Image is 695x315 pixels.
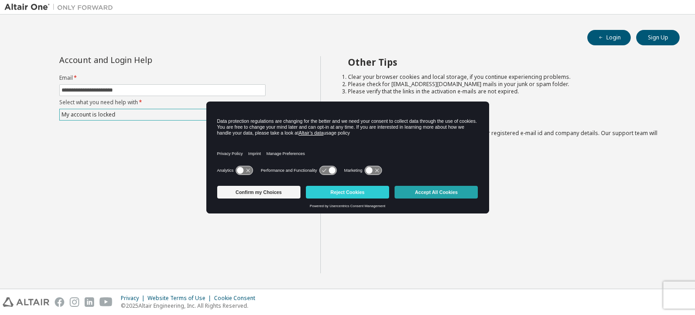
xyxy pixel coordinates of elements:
[100,297,113,307] img: youtube.svg
[348,81,664,88] li: Please check for [EMAIL_ADDRESS][DOMAIN_NAME] mails in your junk or spam folder.
[55,297,64,307] img: facebook.svg
[59,56,224,63] div: Account and Login Help
[60,109,265,120] div: My account is locked
[348,112,664,124] h2: Not sure how to login?
[59,74,266,82] label: Email
[59,99,266,106] label: Select what you need help with
[348,88,664,95] li: Please verify that the links in the activation e-mails are not expired.
[3,297,49,307] img: altair_logo.svg
[5,3,118,12] img: Altair One
[121,295,148,302] div: Privacy
[60,110,117,120] div: My account is locked
[148,295,214,302] div: Website Terms of Use
[121,302,261,310] p: © 2025 Altair Engineering, Inc. All Rights Reserved.
[214,295,261,302] div: Cookie Consent
[587,30,631,45] button: Login
[348,56,664,68] h2: Other Tips
[348,129,657,144] span: with a brief description of the problem, your registered e-mail id and company details. Our suppo...
[70,297,79,307] img: instagram.svg
[348,73,664,81] li: Clear your browser cookies and local storage, if you continue experiencing problems.
[636,30,680,45] button: Sign Up
[85,297,94,307] img: linkedin.svg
